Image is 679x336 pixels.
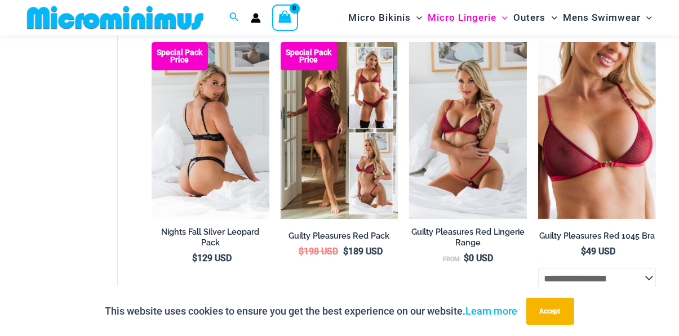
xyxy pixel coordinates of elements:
[538,42,656,218] a: Guilty Pleasures Red 1045 Bra 01Guilty Pleasures Red 1045 Bra 02Guilty Pleasures Red 1045 Bra 02
[538,231,656,241] h2: Guilty Pleasures Red 1045 Bra
[23,5,208,30] img: MM SHOP LOGO FLAT
[464,253,493,263] bdi: 0 USD
[560,3,655,32] a: Mens SwimwearMenu ToggleMenu Toggle
[511,3,560,32] a: OutersMenu ToggleMenu Toggle
[344,2,656,34] nav: Site Navigation
[299,246,304,257] span: $
[152,42,269,218] a: Nights Fall Silver Leopard 1036 Bra 6046 Thong 09v2 Nights Fall Silver Leopard 1036 Bra 6046 Thon...
[409,227,527,248] h2: Guilty Pleasures Red Lingerie Range
[428,3,496,32] span: Micro Lingerie
[582,246,587,257] span: $
[272,5,298,30] a: View Shopping Cart, empty
[152,227,269,252] a: Nights Fall Silver Leopard Pack
[28,38,130,263] iframe: TrustedSite Certified
[563,3,641,32] span: Mens Swimwear
[281,231,398,241] h2: Guilty Pleasures Red Pack
[152,227,269,248] h2: Nights Fall Silver Leopard Pack
[343,246,348,257] span: $
[192,253,197,263] span: $
[281,49,337,64] b: Special Pack Price
[425,3,511,32] a: Micro LingerieMenu ToggleMenu Toggle
[192,253,232,263] bdi: 129 USD
[229,11,239,25] a: Search icon link
[348,3,411,32] span: Micro Bikinis
[514,3,546,32] span: Outers
[466,305,518,317] a: Learn more
[409,42,527,218] a: Guilty Pleasures Red 1045 Bra 689 Micro 05Guilty Pleasures Red 1045 Bra 689 Micro 06Guilty Pleasu...
[496,3,508,32] span: Menu Toggle
[538,42,656,218] img: Guilty Pleasures Red 1045 Bra 01
[409,227,527,252] a: Guilty Pleasures Red Lingerie Range
[345,3,425,32] a: Micro BikinisMenu ToggleMenu Toggle
[281,231,398,245] a: Guilty Pleasures Red Pack
[641,3,652,32] span: Menu Toggle
[281,42,398,218] a: Guilty Pleasures Red Collection Pack F Guilty Pleasures Red Collection Pack BGuilty Pleasures Red...
[443,256,461,263] span: From:
[105,303,518,320] p: This website uses cookies to ensure you get the best experience on our website.
[409,42,527,218] img: Guilty Pleasures Red 1045 Bra 689 Micro 05
[464,253,469,263] span: $
[582,246,616,257] bdi: 49 USD
[251,13,261,23] a: Account icon link
[538,231,656,245] a: Guilty Pleasures Red 1045 Bra
[152,42,269,218] img: Nights Fall Silver Leopard 1036 Bra 6046 Thong 11
[546,3,557,32] span: Menu Toggle
[281,42,398,218] img: Guilty Pleasures Red Collection Pack F
[343,246,383,257] bdi: 189 USD
[526,298,574,325] button: Accept
[299,246,338,257] bdi: 198 USD
[152,49,208,64] b: Special Pack Price
[411,3,422,32] span: Menu Toggle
